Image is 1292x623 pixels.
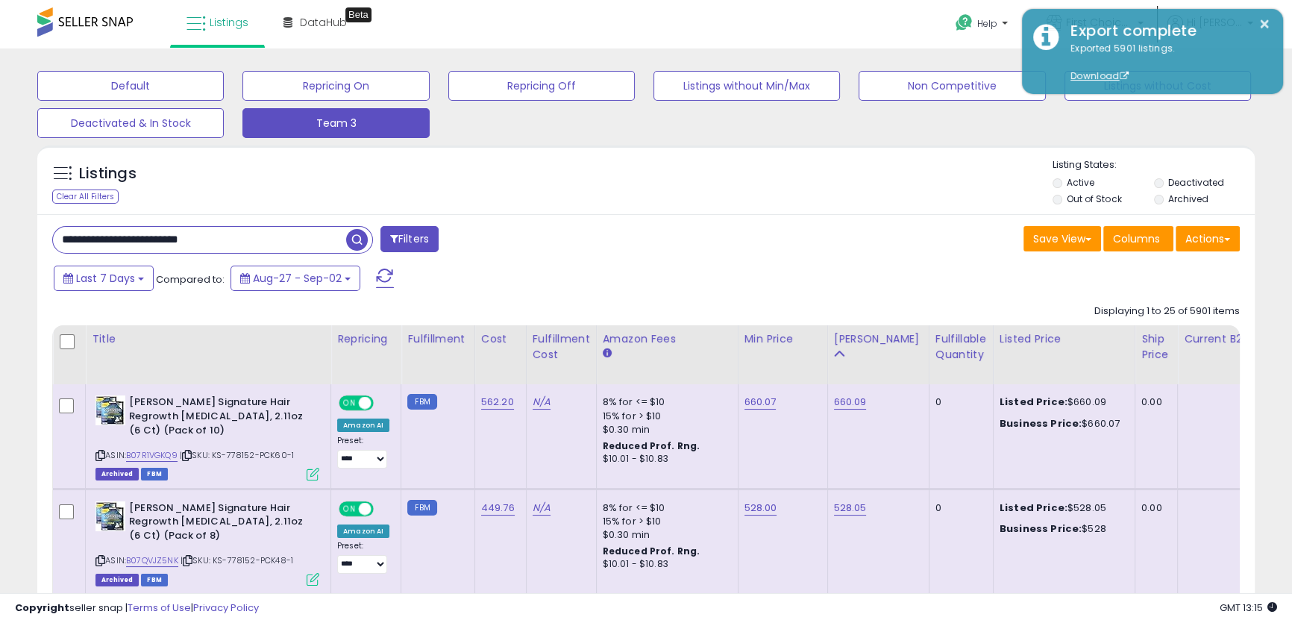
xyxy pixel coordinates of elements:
div: 0.00 [1141,395,1166,409]
div: $528.05 [1000,501,1123,515]
b: Business Price: [1000,522,1082,536]
div: 0 [935,395,982,409]
span: Listings that have been deleted from Seller Central [95,468,139,480]
div: $10.01 - $10.83 [603,453,727,466]
div: 15% for > $10 [603,515,727,528]
div: $0.30 min [603,528,727,542]
button: Filters [380,226,439,252]
div: Title [92,331,324,347]
span: FBM [141,468,168,480]
div: ASIN: [95,501,319,584]
div: Exported 5901 listings. [1059,42,1272,84]
a: N/A [533,501,551,516]
b: Business Price: [1000,416,1082,431]
strong: Copyright [15,601,69,615]
div: $0.30 min [603,423,727,436]
button: Repricing Off [448,71,635,101]
button: Default [37,71,224,101]
span: | SKU: KS-778152-PCK60-1 [180,449,294,461]
div: seller snap | | [15,601,259,616]
div: $660.09 [1000,395,1123,409]
button: Actions [1176,226,1240,251]
div: 8% for <= $10 [603,395,727,409]
a: 528.05 [834,501,867,516]
a: B07QVJZ5NK [126,554,178,567]
div: Ship Price [1141,331,1171,363]
div: $528 [1000,522,1123,536]
small: FBM [407,500,436,516]
div: Repricing [337,331,395,347]
div: Clear All Filters [52,190,119,204]
div: Fulfillment Cost [533,331,590,363]
div: Preset: [337,541,389,575]
div: Cost [481,331,520,347]
i: Get Help [955,13,973,32]
b: Reduced Prof. Rng. [603,439,700,452]
a: N/A [533,395,551,410]
div: Amazon AI [337,525,389,538]
button: Columns [1103,226,1173,251]
button: Repricing On [242,71,429,101]
span: OFF [371,397,395,410]
div: Fulfillment [407,331,468,347]
button: Non Competitive [859,71,1045,101]
button: Team 3 [242,108,429,138]
span: ON [340,502,359,515]
a: Privacy Policy [193,601,259,615]
div: Displaying 1 to 25 of 5901 items [1094,304,1240,319]
span: | SKU: KS-778152-PCK48-1 [181,554,293,566]
a: 449.76 [481,501,515,516]
span: DataHub [300,15,347,30]
label: Deactivated [1168,176,1224,189]
a: 528.00 [744,501,777,516]
div: Fulfillable Quantity [935,331,987,363]
b: Reduced Prof. Rng. [603,545,700,557]
button: × [1258,15,1270,34]
span: Aug-27 - Sep-02 [253,271,342,286]
div: [PERSON_NAME] [834,331,923,347]
label: Active [1067,176,1094,189]
span: Compared to: [156,272,225,287]
button: Listings without Min/Max [653,71,840,101]
a: 562.20 [481,395,514,410]
b: Listed Price: [1000,501,1067,515]
div: Amazon Fees [603,331,732,347]
div: Min Price [744,331,821,347]
b: [PERSON_NAME] Signature Hair Regrowth [MEDICAL_DATA], 2.11oz (6 Ct) (Pack of 8) [129,501,310,547]
span: Help [977,17,997,30]
div: $660.07 [1000,417,1123,431]
label: Archived [1168,192,1208,205]
a: 660.09 [834,395,867,410]
span: FBM [141,574,168,586]
div: Amazon AI [337,419,389,432]
button: Last 7 Days [54,266,154,291]
div: Listed Price [1000,331,1129,347]
span: ON [340,397,359,410]
span: Listings that have been deleted from Seller Central [95,574,139,586]
span: OFF [371,502,395,515]
div: 0 [935,501,982,515]
p: Listing States: [1053,158,1255,172]
label: Out of Stock [1067,192,1121,205]
a: Terms of Use [128,601,191,615]
small: FBM [407,394,436,410]
button: Aug-27 - Sep-02 [231,266,360,291]
small: Amazon Fees. [603,347,612,360]
span: Listings [210,15,248,30]
a: Help [944,2,1023,48]
button: Save View [1023,226,1101,251]
a: Download [1070,69,1129,82]
div: Export complete [1059,20,1272,42]
div: ASIN: [95,395,319,478]
div: 8% for <= $10 [603,501,727,515]
h5: Listings [79,163,137,184]
b: Listed Price: [1000,395,1067,409]
a: 660.07 [744,395,777,410]
b: [PERSON_NAME] Signature Hair Regrowth [MEDICAL_DATA], 2.11oz (6 Ct) (Pack of 10) [129,395,310,441]
div: Tooltip anchor [345,7,371,22]
img: 51NnbmSVkYL._SL40_.jpg [95,501,125,531]
span: Last 7 Days [76,271,135,286]
div: 15% for > $10 [603,410,727,423]
span: Columns [1113,231,1160,246]
a: B07R1VGKQ9 [126,449,178,462]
